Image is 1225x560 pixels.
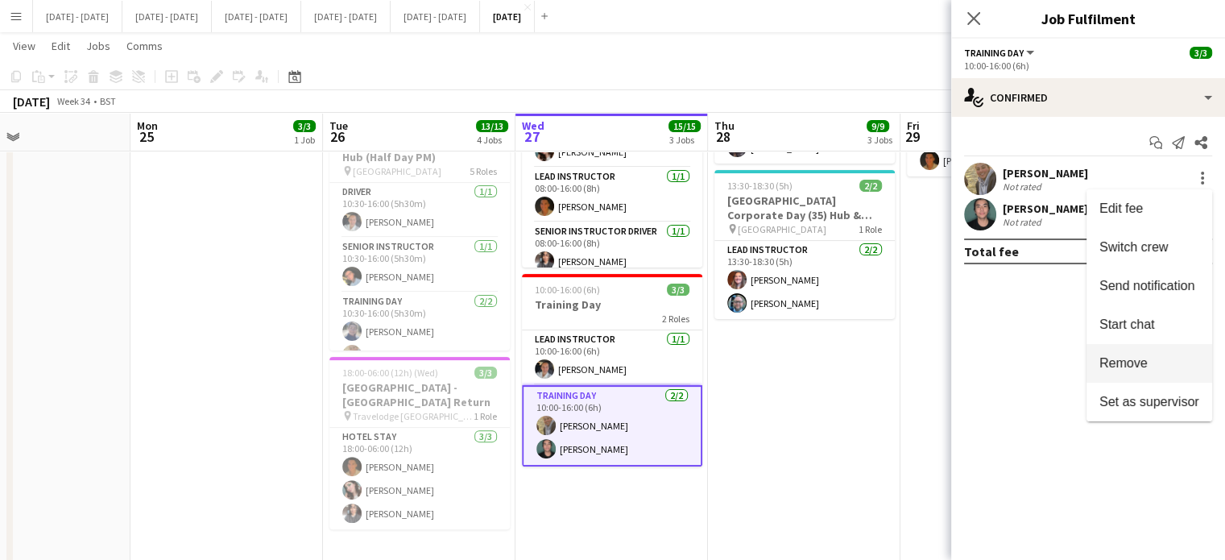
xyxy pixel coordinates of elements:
[1086,305,1212,344] button: Start chat
[1086,267,1212,305] button: Send notification
[1099,395,1199,409] span: Set as supervisor
[1099,201,1143,215] span: Edit fee
[1086,383,1212,421] button: Set as supervisor
[1086,344,1212,383] button: Remove
[1099,356,1148,370] span: Remove
[1086,228,1212,267] button: Switch crew
[1086,189,1212,228] button: Edit fee
[1099,240,1168,254] span: Switch crew
[1099,317,1154,331] span: Start chat
[1099,279,1194,292] span: Send notification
